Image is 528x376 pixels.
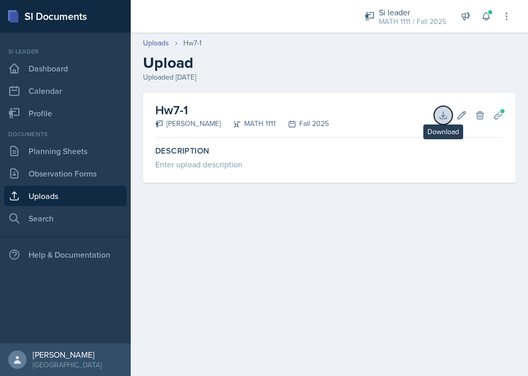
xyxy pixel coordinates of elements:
[155,158,503,170] div: Enter upload description
[4,244,127,265] div: Help & Documentation
[143,54,516,72] h2: Upload
[276,118,329,129] div: Fall 2025
[4,58,127,79] a: Dashboard
[4,47,127,56] div: Si leader
[4,163,127,184] a: Observation Forms
[4,186,127,206] a: Uploads
[4,208,127,229] a: Search
[155,146,503,156] label: Description
[4,130,127,139] div: Documents
[221,118,276,129] div: MATH 1111
[143,38,169,48] a: Uploads
[379,6,446,18] div: Si leader
[4,141,127,161] a: Planning Sheets
[4,81,127,101] a: Calendar
[183,38,202,48] div: Hw7-1
[4,103,127,123] a: Profile
[379,16,446,27] div: MATH 1111 / Fall 2025
[33,349,102,360] div: [PERSON_NAME]
[143,72,516,83] div: Uploaded [DATE]
[33,360,102,370] div: [GEOGRAPHIC_DATA]
[155,101,329,119] h2: Hw7-1
[434,106,452,124] button: Download
[155,118,221,129] div: [PERSON_NAME]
